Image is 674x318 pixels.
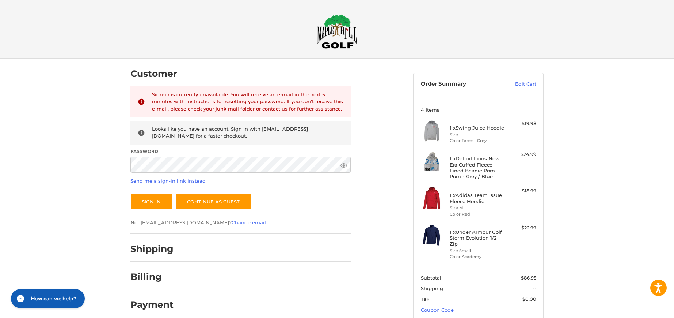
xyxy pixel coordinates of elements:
[421,107,536,113] h3: 4 Items
[130,178,206,184] a: Send me a sign-in link instead
[130,243,174,255] h2: Shipping
[317,14,357,49] img: Maple Hill Golf
[533,285,536,291] span: --
[421,275,441,281] span: Subtotal
[130,193,172,210] button: Sign In
[522,296,536,302] span: $0.00
[130,299,174,310] h2: Payment
[521,275,536,281] span: $86.95
[450,205,506,211] li: Size M
[421,307,454,313] a: Coupon Code
[507,224,536,232] div: $22.99
[421,296,429,302] span: Tax
[450,132,506,138] li: Size L
[450,211,506,217] li: Color Red
[450,229,506,247] h4: 1 x Under Armour Golf Storm Evolution 1/2 Zip
[130,271,173,283] h2: Billing
[176,193,251,210] a: Continue as guest
[7,287,87,311] iframe: Gorgias live chat messenger
[130,148,351,155] label: Password
[421,81,499,88] h3: Order Summary
[507,187,536,195] div: $18.99
[130,68,177,79] h2: Customer
[421,285,443,291] span: Shipping
[507,151,536,158] div: $24.99
[450,156,506,179] h4: 1 x Detroit Lions New Era Cuffed Fleece Lined Beanie Pom Pom - Grey / Blue
[152,91,344,113] div: Sign-in is currently unavailable. You will receive an e-mail in the next 5 minutes with instructi...
[450,125,506,131] h4: 1 x Swing Juice Hoodie
[130,219,351,227] p: Not [EMAIL_ADDRESS][DOMAIN_NAME]? .
[450,192,506,204] h4: 1 x Adidas Team Issue Fleece Hoodie
[152,126,308,139] span: Looks like you have an account. Sign in with [EMAIL_ADDRESS][DOMAIN_NAME] for a faster checkout.
[450,138,506,144] li: Color Tacos - Grey
[499,81,536,88] a: Edit Cart
[450,248,506,254] li: Size Small
[507,120,536,127] div: $19.98
[450,254,506,260] li: Color Academy
[232,220,266,225] a: Change email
